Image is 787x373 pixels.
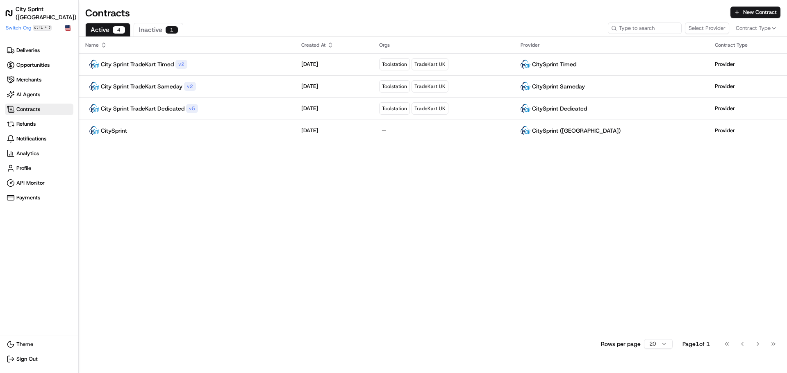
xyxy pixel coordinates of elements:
div: v 2 [184,82,196,91]
button: New Contract [730,7,780,18]
p: [DATE] [301,105,318,112]
span: Notifications [16,135,46,142]
div: v 2 [175,60,187,69]
span: Contract Type [736,25,771,32]
p: CitySprint Timed [532,60,576,68]
div: TradeKart UK [412,80,448,93]
a: Payments [5,192,73,203]
p: Provider [715,105,735,112]
p: [DATE] [301,127,318,134]
div: Toolstation [379,102,410,115]
p: Provider [715,127,735,134]
div: 1 [166,26,178,34]
img: profile_citysprint_partner.png [521,104,530,113]
a: Profile [5,163,73,174]
a: Merchants [5,74,73,86]
div: 4 [113,26,125,34]
img: Flag of us [65,25,71,31]
button: Theme [5,339,73,350]
a: Deliveries [5,45,73,56]
p: Rows per page [601,340,641,348]
span: AI Agents [16,91,40,98]
button: Switch Orgctrl+J [6,25,52,31]
span: Sign Out [16,355,38,363]
span: Deliveries [16,47,40,54]
div: Toolstation [379,58,410,70]
a: Analytics [5,148,73,159]
button: Select Provider [685,23,729,34]
span: Opportunities [16,61,50,69]
img: profile_citysprint_partner.png [89,104,99,113]
button: Contract Type [732,21,780,36]
p: [DATE] [301,61,318,68]
p: Provider [715,83,735,90]
img: profile_citysprint_partner.png [89,59,99,69]
div: TradeKart UK [412,102,448,115]
a: AI Agents [5,89,73,100]
p: CitySprint [101,127,127,135]
img: profile_citysprint_partner.png [521,126,530,136]
img: profile_citysprint_partner.png [521,81,530,91]
p: City Sprint TradeKart Dedicated [101,104,184,113]
span: Contracts [16,106,40,113]
span: Theme [16,341,33,348]
div: TradeKart UK [412,58,448,70]
div: Page 1 of 1 [682,340,710,348]
p: — [382,127,507,134]
div: v 5 [186,104,198,113]
span: Profile [16,165,31,172]
p: City Sprint TradeKart Timed [101,60,174,68]
p: Provider [715,61,735,68]
span: Payments [16,194,40,201]
a: Contracts [5,104,73,115]
a: Notifications [5,133,73,145]
span: API Monitor [16,179,45,187]
p: City Sprint TradeKart Sameday [101,82,182,90]
button: Active [85,23,130,36]
span: Analytics [16,150,39,157]
button: Inactive [134,23,183,36]
div: Name [85,42,288,48]
span: Switch Org [6,25,31,31]
h1: City Sprint ([GEOGRAPHIC_DATA]) [16,5,76,21]
div: Orgs [379,42,507,48]
div: Contract Type [715,42,780,48]
p: [DATE] [301,83,318,90]
p: CitySprint ([GEOGRAPHIC_DATA]) [532,127,621,135]
img: profile_citysprint_partner.png [89,81,99,91]
a: API Monitor [5,177,73,189]
div: Created At [301,42,366,48]
a: Opportunities [5,59,73,71]
span: Merchants [16,76,41,84]
p: CitySprint Sameday [532,82,585,90]
img: profile_citysprint_partner.png [89,126,99,136]
span: Refunds [16,120,36,128]
div: Provider [521,42,702,48]
input: Type to search [608,23,682,34]
a: City Sprint ([GEOGRAPHIC_DATA]) [5,5,76,21]
a: Refunds [5,118,73,130]
a: New Contract [730,7,780,20]
img: profile_citysprint_partner.png [521,59,530,69]
p: CitySprint Dedicated [532,104,587,113]
h1: Contracts [85,7,730,20]
div: Toolstation [379,80,410,93]
button: Sign Out [5,353,73,365]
